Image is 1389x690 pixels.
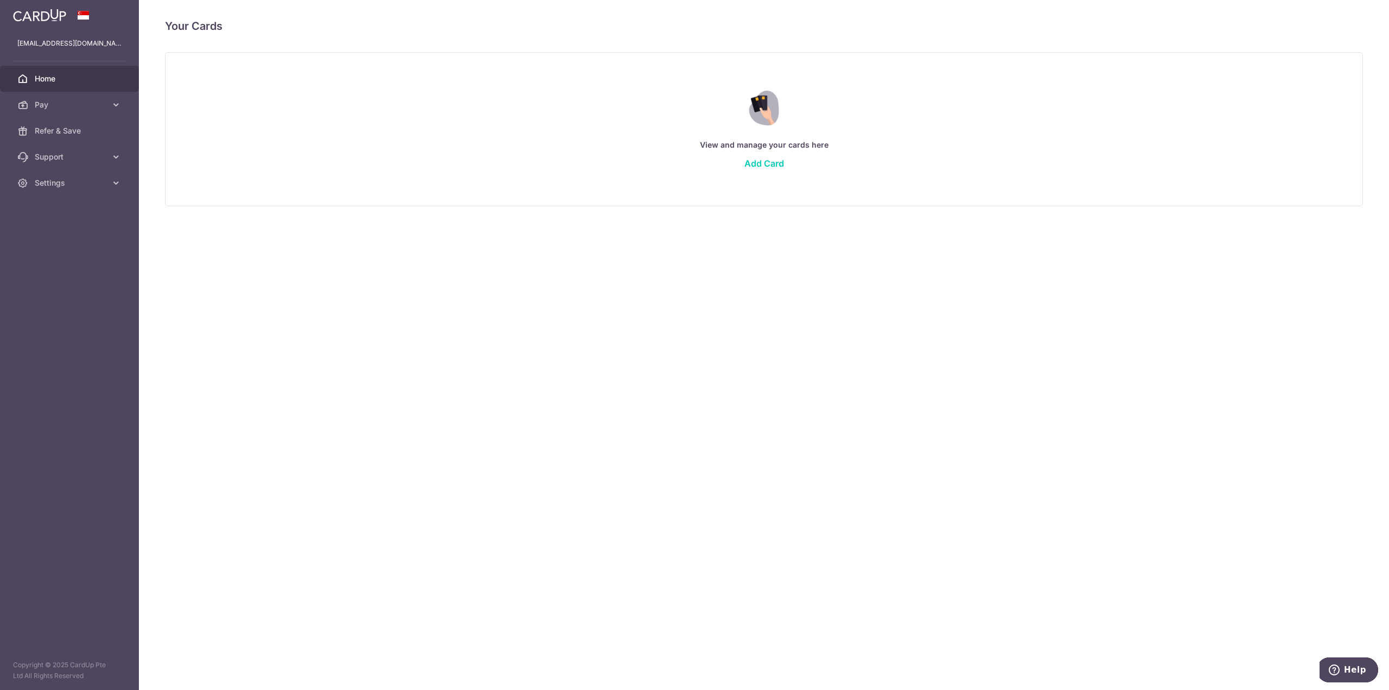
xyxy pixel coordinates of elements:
span: Help [24,8,47,17]
span: Home [35,73,106,84]
img: CardUp [13,9,66,22]
h4: Your Cards [165,17,222,35]
p: [EMAIL_ADDRESS][DOMAIN_NAME] [17,38,122,49]
a: Add Card [744,158,784,169]
span: Support [35,151,106,162]
p: View and manage your cards here [187,138,1341,151]
iframe: Opens a widget where you can find more information [1320,657,1378,685]
span: Refer & Save [35,125,106,136]
span: Settings [35,178,106,188]
span: Pay [35,99,106,110]
img: Credit Card [741,91,787,125]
